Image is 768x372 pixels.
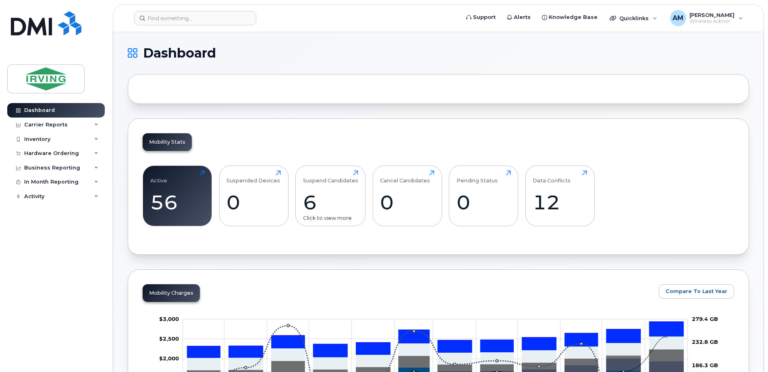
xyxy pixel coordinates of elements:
[303,214,358,222] div: Click to view more
[380,190,434,214] div: 0
[533,170,587,222] a: Data Conflicts12
[380,170,430,184] div: Cancel Candidates
[159,335,179,342] tspan: $2,500
[187,336,683,370] g: Features
[380,170,434,222] a: Cancel Candidates0
[533,190,587,214] div: 12
[150,170,167,184] div: Active
[159,316,179,322] g: $0
[692,316,718,322] tspan: 279.4 GB
[457,190,511,214] div: 0
[666,287,727,295] span: Compare To Last Year
[659,284,734,299] button: Compare To Last Year
[226,170,281,222] a: Suspended Devices0
[457,170,511,222] a: Pending Status0
[226,190,281,214] div: 0
[159,355,179,362] tspan: $2,000
[533,170,571,184] div: Data Conflicts
[159,335,179,342] g: $0
[150,190,205,214] div: 56
[692,362,718,368] tspan: 186.3 GB
[150,170,205,222] a: Active56
[692,339,718,345] tspan: 232.8 GB
[303,170,358,184] div: Suspend Candidates
[159,316,179,322] tspan: $3,000
[303,190,358,214] div: 6
[143,47,216,59] span: Dashboard
[303,170,358,222] a: Suspend Candidates6Click to view more
[159,355,179,362] g: $0
[226,170,280,184] div: Suspended Devices
[457,170,498,184] div: Pending Status
[187,322,683,358] g: HST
